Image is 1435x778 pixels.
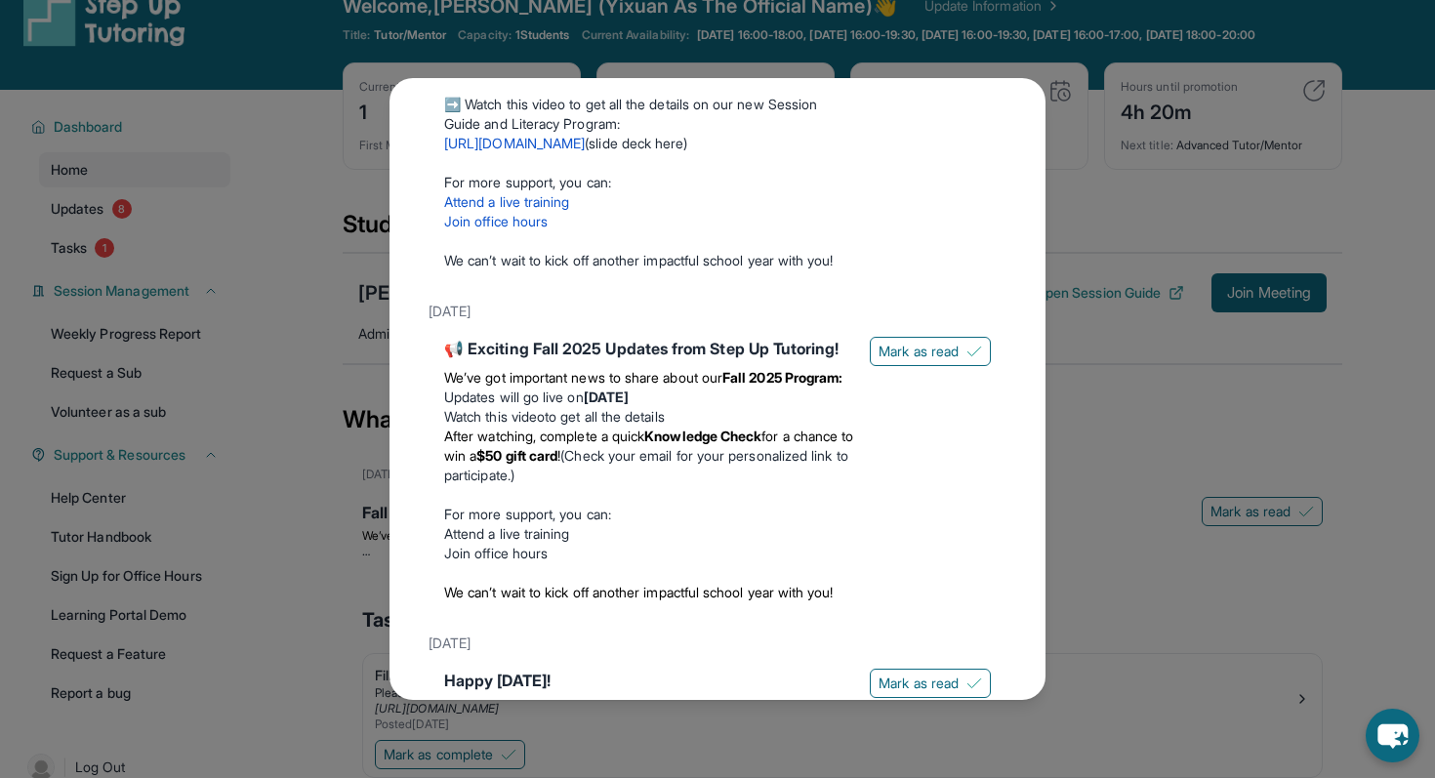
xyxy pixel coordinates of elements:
[870,337,991,366] button: Mark as read
[879,674,959,693] span: Mark as read
[722,369,842,386] strong: Fall 2025 Program:
[444,135,585,151] a: [URL][DOMAIN_NAME]
[644,428,761,444] strong: Knowledge Check
[444,193,570,210] a: Attend a live training
[444,584,834,600] span: We can’t wait to kick off another impactful school year with you!
[444,408,545,425] a: Watch this video
[444,428,644,444] span: After watching, complete a quick
[966,676,982,691] img: Mark as read
[966,344,982,359] img: Mark as read
[444,174,611,190] span: For more support, you can:
[444,134,854,153] p: ( )
[444,213,548,229] a: Join office hours
[444,427,854,485] li: (Check your email for your personalized link to participate.)
[1366,709,1419,762] button: chat-button
[444,407,854,427] li: to get all the details
[444,525,570,542] a: Attend a live training
[476,447,557,464] strong: $50 gift card
[557,447,560,464] span: !
[444,337,854,360] div: 📢 Exciting Fall 2025 Updates from Step Up Tutoring!
[444,669,854,692] div: Happy [DATE]!
[444,545,548,561] a: Join office hours
[444,369,722,386] span: We’ve got important news to share about our
[429,294,1006,329] div: [DATE]
[870,669,991,698] button: Mark as read
[589,135,683,151] a: slide deck here
[444,388,854,407] li: Updates will go live on
[444,96,817,132] span: ➡️ Watch this video to get all the details on our new Session Guide and Literacy Program:
[444,252,834,268] span: We can’t wait to kick off another impactful school year with you!
[429,626,1006,661] div: [DATE]
[584,389,629,405] strong: [DATE]
[879,342,959,361] span: Mark as read
[444,505,854,524] p: For more support, you can:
